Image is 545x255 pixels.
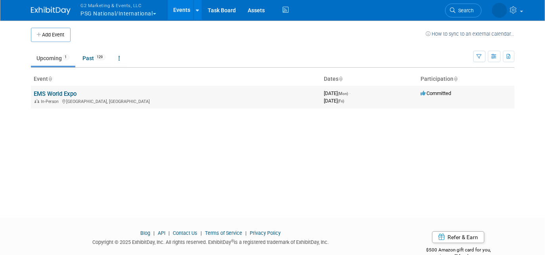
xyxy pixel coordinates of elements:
span: [DATE] [324,90,351,96]
span: (Mon) [338,91,348,96]
span: [DATE] [324,98,344,104]
button: Add Event [31,28,71,42]
span: Committed [421,90,451,96]
a: Privacy Policy [250,230,281,236]
span: | [199,230,204,236]
span: G2 Marketing & Events, LLC [81,1,156,10]
a: Sort by Participation Type [454,76,458,82]
sup: ® [231,239,234,243]
a: Sort by Start Date [339,76,343,82]
th: Dates [321,72,418,86]
a: Upcoming1 [31,51,75,66]
span: - [350,90,351,96]
span: (Fri) [338,99,344,103]
a: Refer & Earn [432,231,484,243]
span: 1 [63,54,69,60]
th: Participation [418,72,514,86]
img: ExhibitDay [31,7,71,15]
img: Laine Butler [492,3,507,18]
a: Contact Us [173,230,197,236]
a: Terms of Service [205,230,242,236]
a: Past129 [77,51,111,66]
a: How to sync to an external calendar... [426,31,514,37]
a: Blog [140,230,150,236]
a: EMS World Expo [34,90,77,97]
a: API [158,230,165,236]
span: 129 [95,54,105,60]
a: Sort by Event Name [48,76,52,82]
span: In-Person [41,99,61,104]
span: | [243,230,249,236]
div: [GEOGRAPHIC_DATA], [GEOGRAPHIC_DATA] [34,98,318,104]
img: In-Person Event [34,99,39,103]
div: Copyright © 2025 ExhibitDay, Inc. All rights reserved. ExhibitDay is a registered trademark of Ex... [31,237,391,246]
span: | [166,230,172,236]
span: | [151,230,157,236]
a: Search [445,4,482,17]
span: Search [456,8,474,13]
th: Event [31,72,321,86]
